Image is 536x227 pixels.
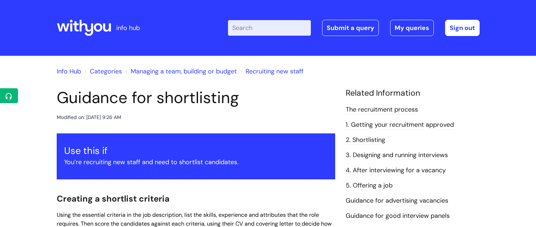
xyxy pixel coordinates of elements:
a: 4. After interviewing for a vacancy [346,166,446,175]
a: Categories [90,67,122,76]
a: Sign out [445,20,480,36]
li: Recruiting new staff [239,66,303,77]
a: Recruiting new staff [246,67,303,76]
h4: Related Information [346,88,480,98]
a: My queries [390,20,434,36]
input: Search [228,20,311,36]
a: 1. Getting your recruitment approved [346,120,454,130]
li: Solution home [83,66,122,77]
a: Guidance for advertising vacancies [346,196,448,205]
a: Guidance for good interview panels [346,211,450,221]
div: | - [228,20,480,36]
span: Creating a shortlist criteria [57,193,170,204]
a: 3. Designing and running interviews [346,151,448,160]
h3: Use this if [64,145,328,156]
p: You’re recruiting new staff and need to shortlist candidates. [64,156,328,168]
li: Managing a team, building or budget [124,66,237,77]
a: 5. Offering a job [346,181,393,190]
div: Modified on: [DATE] 9:26 AM [57,113,121,122]
a: 2. Shortlisting [346,136,385,145]
p: info hub [116,22,140,34]
a: The recruitment process [346,105,418,114]
a: Managing a team, building or budget [131,67,237,76]
h1: Guidance for shortlisting [57,88,335,107]
a: Submit a query [322,20,379,36]
a: Info Hub [57,67,81,76]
